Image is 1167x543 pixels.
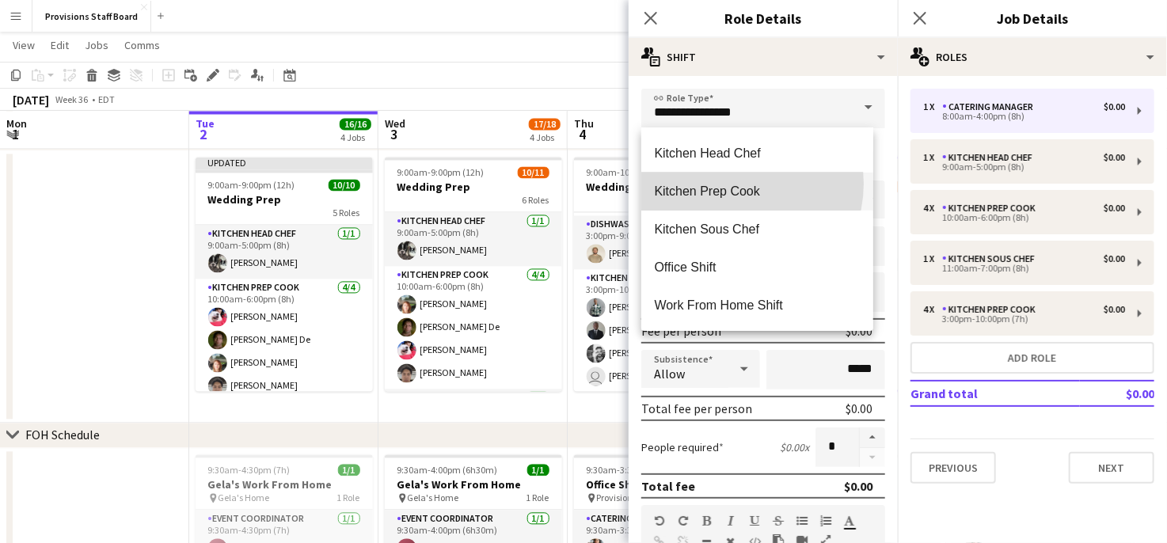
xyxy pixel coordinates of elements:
[629,38,898,76] div: Shift
[923,152,942,163] div: 1 x
[25,427,100,443] div: FOH Schedule
[923,101,942,112] div: 1 x
[749,515,760,527] button: Underline
[385,117,405,131] span: Wed
[725,515,736,527] button: Italic
[641,401,752,416] div: Total fee per person
[597,492,652,504] span: Provisions HQ
[193,126,215,144] span: 2
[196,158,373,392] app-job-card: Updated9:00am-9:00pm (12h)10/10Wedding Prep5 RolesKitchen Head Chef1/19:00am-5:00pm (8h)[PERSON_N...
[219,492,270,504] span: Gela's Home
[1104,101,1125,112] div: $0.00
[329,180,360,192] span: 10/10
[796,515,808,527] button: Unordered List
[574,158,751,392] app-job-card: 9:00am-10:00pm (13h)12/12Wedding Prep6 RolesKitchen Sous Chef1/111:00am-9:00pm (10h)[PERSON_NAME]...
[333,207,360,219] span: 5 Roles
[574,216,751,270] app-card-role: Dishwasher1/13:00pm-9:00pm (6h)[PERSON_NAME]
[1104,304,1125,315] div: $0.00
[641,323,721,339] div: Fee per person
[526,492,549,504] span: 1 Role
[574,180,751,195] h3: Wedding Prep
[654,366,685,382] span: Allow
[898,8,1167,28] h3: Job Details
[527,465,549,477] span: 1/1
[654,298,861,313] span: Work From Home Shift
[629,8,898,28] h3: Role Details
[773,515,784,527] button: Strikethrough
[13,92,49,108] div: [DATE]
[654,184,861,199] span: Kitchen Prep Cook
[32,1,151,32] button: Provisions Staff Board
[397,465,498,477] span: 9:30am-4:00pm (6h30m)
[654,260,861,275] span: Office Shift
[910,381,1080,406] td: Grand total
[923,203,942,214] div: 4 x
[340,119,371,131] span: 16/16
[860,427,885,448] button: Increase
[13,38,35,52] span: View
[898,38,1167,76] div: Roles
[78,35,115,55] a: Jobs
[1080,381,1154,406] td: $0.00
[196,193,373,207] h3: Wedding Prep
[942,203,1042,214] div: Kitchen Prep Cook
[340,132,371,144] div: 4 Jobs
[196,279,373,402] app-card-role: Kitchen Prep Cook4/410:00am-6:00pm (8h)[PERSON_NAME][PERSON_NAME] De[PERSON_NAME][PERSON_NAME]
[1104,203,1125,214] div: $0.00
[574,478,751,492] h3: Office Shift
[574,117,594,131] span: Thu
[6,117,27,131] span: Mon
[85,38,108,52] span: Jobs
[923,253,942,264] div: 1 x
[124,38,160,52] span: Comms
[654,146,861,161] span: Kitchen Head Chef
[923,112,1125,120] div: 8:00am-4:00pm (8h)
[587,465,669,477] span: 9:30am-3:30pm (6h)
[1104,253,1125,264] div: $0.00
[1104,152,1125,163] div: $0.00
[923,163,1125,171] div: 9:00am-5:00pm (8h)
[923,304,942,315] div: 4 x
[51,38,69,52] span: Edit
[844,478,872,494] div: $0.00
[942,304,1042,315] div: Kitchen Prep Cook
[196,478,373,492] h3: Gela's Work From Home
[942,152,1039,163] div: Kitchen Head Chef
[572,126,594,144] span: 4
[118,35,166,55] a: Comms
[385,213,562,267] app-card-role: Kitchen Head Chef1/19:00am-5:00pm (8h)[PERSON_NAME]
[587,167,679,179] span: 9:00am-10:00pm (13h)
[196,117,215,131] span: Tue
[942,253,1041,264] div: Kitchen Sous Chef
[523,195,549,207] span: 6 Roles
[6,35,41,55] a: View
[4,126,27,144] span: 1
[678,515,689,527] button: Redo
[52,93,92,105] span: Week 36
[385,478,562,492] h3: Gela's Work From Home
[780,440,809,454] div: $0.00 x
[1069,452,1154,484] button: Next
[408,492,459,504] span: Gela's Home
[701,515,713,527] button: Bold
[196,226,373,279] app-card-role: Kitchen Head Chef1/19:00am-5:00pm (8h)[PERSON_NAME]
[846,323,872,339] div: $0.00
[98,93,115,105] div: EDT
[44,35,75,55] a: Edit
[846,401,872,416] div: $0.00
[385,158,562,392] app-job-card: 9:00am-9:00pm (12h)10/11Wedding Prep6 RolesKitchen Head Chef1/19:00am-5:00pm (8h)[PERSON_NAME]Kit...
[923,264,1125,272] div: 11:00am-7:00pm (8h)
[923,214,1125,222] div: 10:00am-6:00pm (8h)
[196,158,373,170] div: Updated
[385,180,562,195] h3: Wedding Prep
[530,132,560,144] div: 4 Jobs
[518,167,549,179] span: 10/11
[208,465,291,477] span: 9:30am-4:30pm (7h)
[820,515,831,527] button: Ordered List
[654,222,861,237] span: Kitchen Sous Chef
[208,180,295,192] span: 9:00am-9:00pm (12h)
[338,465,360,477] span: 1/1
